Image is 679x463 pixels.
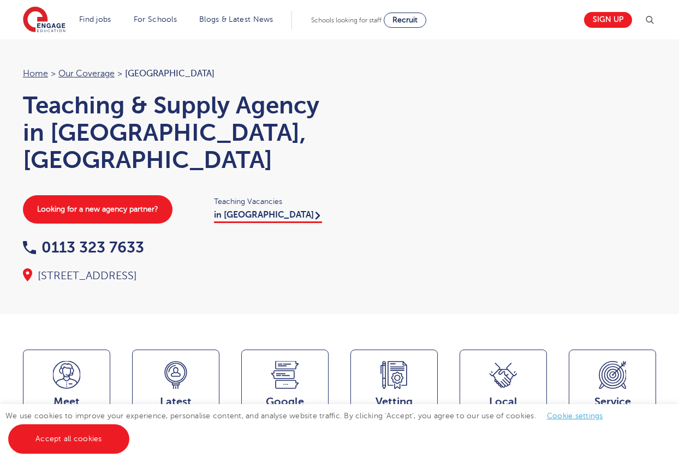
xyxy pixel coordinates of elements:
a: in [GEOGRAPHIC_DATA] [214,210,322,223]
a: Sign up [584,12,632,28]
a: VettingStandards [350,350,438,438]
nav: breadcrumb [23,67,329,81]
span: Google Reviews [247,395,323,422]
a: Local Partnerships [460,350,547,438]
a: Cookie settings [547,412,603,420]
a: Blogs & Latest News [199,15,273,23]
span: Meet the team [29,395,104,422]
a: Recruit [384,13,426,28]
a: Looking for a new agency partner? [23,195,172,224]
a: Accept all cookies [8,424,129,454]
span: > [117,69,122,79]
span: > [51,69,56,79]
span: [GEOGRAPHIC_DATA] [125,69,215,79]
span: Local Partnerships [466,395,541,422]
span: Latest Vacancies [138,395,213,422]
h1: Teaching & Supply Agency in [GEOGRAPHIC_DATA], [GEOGRAPHIC_DATA] [23,92,329,173]
a: For Schools [134,15,177,23]
a: GoogleReviews [241,350,329,438]
span: Recruit [392,16,418,24]
a: Meetthe team [23,350,110,438]
span: Vetting Standards [356,395,432,422]
span: We use cookies to improve your experience, personalise content, and analyse website traffic. By c... [5,412,614,443]
a: 0113 323 7633 [23,239,144,256]
a: Find jobs [79,15,111,23]
a: ServiceArea [569,350,656,438]
a: Home [23,69,48,79]
img: Engage Education [23,7,65,34]
a: Our coverage [58,69,115,79]
a: LatestVacancies [132,350,219,438]
div: [STREET_ADDRESS] [23,268,329,284]
span: Service Area [575,395,650,422]
span: Teaching Vacancies [214,195,329,208]
span: Schools looking for staff [311,16,382,24]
